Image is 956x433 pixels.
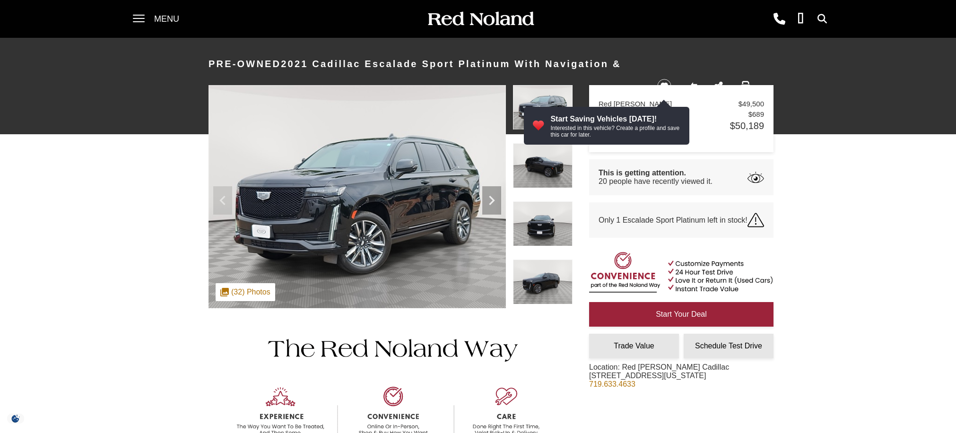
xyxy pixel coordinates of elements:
span: Only 1 Escalade Sport Platinum left in stock! [599,216,747,225]
strong: Pre-Owned [209,59,281,69]
span: Red [PERSON_NAME] [599,100,739,108]
a: Start Your Deal [589,302,773,327]
span: $50,189 [730,121,764,131]
img: Used 2021 Black Cadillac Sport Platinum image 1 [513,85,573,130]
button: Save vehicle [654,78,675,94]
a: Schedule Test Drive [684,334,773,358]
span: 20 people have recently viewed it. [599,177,713,186]
span: Schedule Test Drive [695,342,762,350]
button: Compare vehicle [684,79,698,93]
img: Used 2021 Black Cadillac Sport Platinum image 1 [209,85,506,308]
img: Opt-Out Icon [5,414,26,424]
a: Dealer Handling $689 [599,110,764,118]
a: 719.633.4633 [589,380,635,388]
img: Used 2021 Black Cadillac Sport Platinum image 3 [513,201,573,246]
img: Used 2021 Black Cadillac Sport Platinum image 4 [513,260,573,304]
img: Used 2021 Black Cadillac Sport Platinum image 2 [513,143,573,188]
span: $689 [748,110,764,118]
span: This is getting attention. [599,169,713,177]
section: Click to Open Cookie Consent Modal [5,414,26,424]
a: Print this Pre-Owned 2021 Cadillac Escalade Sport Platinum With Navigation & 4WD [741,81,750,92]
h1: 2021 Cadillac Escalade Sport Platinum With Navigation & 4WD [209,45,641,121]
img: Red Noland Auto Group [426,11,535,27]
a: Final Price $50,189 [599,121,764,131]
span: $49,500 [739,100,764,108]
a: Share this Pre-Owned 2021 Cadillac Escalade Sport Platinum With Navigation & 4WD [714,81,723,92]
div: Next [482,186,501,215]
div: (32) Photos [216,283,275,301]
span: Trade Value [614,342,654,350]
a: Red [PERSON_NAME] $49,500 [599,100,764,108]
span: Dealer Handling [599,110,748,118]
a: Trade Value [589,334,679,358]
div: Location: Red [PERSON_NAME] Cadillac [STREET_ADDRESS][US_STATE] [589,363,729,396]
a: Details [599,131,764,140]
span: Final Price [599,121,730,131]
span: Start Your Deal [656,310,707,318]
